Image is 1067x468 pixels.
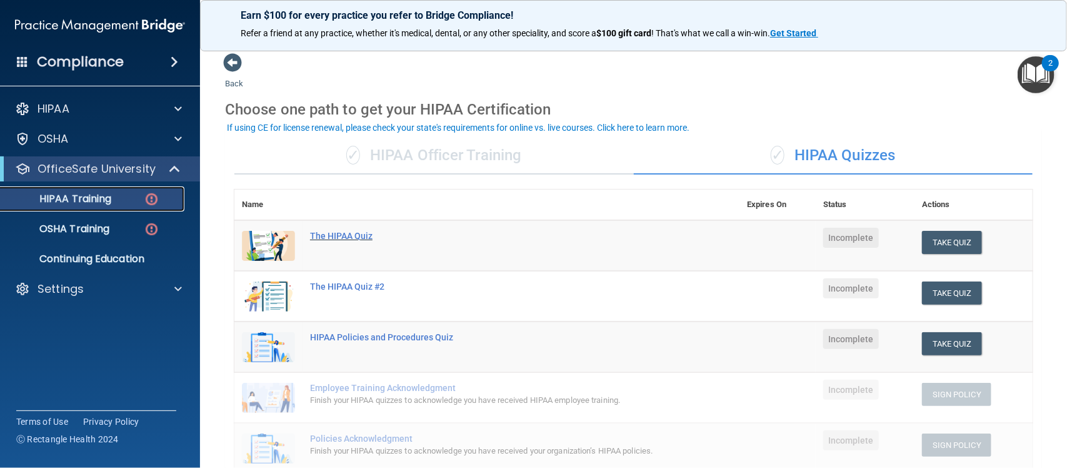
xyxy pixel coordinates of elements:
[310,231,677,241] div: The HIPAA Quiz
[241,9,1026,21] p: Earn $100 for every practice you refer to Bridge Compliance!
[8,193,111,205] p: HIPAA Training
[823,430,879,450] span: Incomplete
[310,282,677,292] div: The HIPAA Quiz #2
[225,64,243,88] a: Back
[83,415,139,428] a: Privacy Policy
[38,282,84,297] p: Settings
[914,190,1033,220] th: Actions
[922,434,991,457] button: Sign Policy
[634,137,1033,175] div: HIPAA Quizzes
[1048,63,1053,79] div: 2
[922,383,991,406] button: Sign Policy
[922,282,982,305] button: Take Quiz
[234,190,303,220] th: Name
[310,383,677,393] div: Employee Training Acknowledgment
[37,53,124,71] h4: Compliance
[310,434,677,444] div: Policies Acknowledgment
[310,393,677,408] div: Finish your HIPAA quizzes to acknowledge you have received HIPAA employee training.
[144,191,159,207] img: danger-circle.6113f641.png
[144,221,159,237] img: danger-circle.6113f641.png
[310,332,677,342] div: HIPAA Policies and Procedures Quiz
[739,190,816,220] th: Expires On
[596,28,651,38] strong: $100 gift card
[234,137,634,175] div: HIPAA Officer Training
[225,121,691,134] button: If using CE for license renewal, please check your state's requirements for online vs. live cours...
[16,433,119,445] span: Ⓒ Rectangle Health 2024
[15,101,182,116] a: HIPAA
[8,253,179,265] p: Continuing Education
[823,278,879,298] span: Incomplete
[15,161,181,176] a: OfficeSafe University
[15,131,182,146] a: OSHA
[922,231,982,254] button: Take Quiz
[651,28,770,38] span: ! That's what we call a win-win.
[38,101,69,116] p: HIPAA
[8,223,109,235] p: OSHA Training
[310,444,677,459] div: Finish your HIPAA quizzes to acknowledge you have received your organization’s HIPAA policies.
[15,282,182,297] a: Settings
[346,146,360,165] span: ✓
[1018,56,1054,93] button: Open Resource Center, 2 new notifications
[922,332,982,355] button: Take Quiz
[823,380,879,400] span: Incomplete
[823,329,879,349] span: Incomplete
[225,91,1042,128] div: Choose one path to get your HIPAA Certification
[16,415,68,428] a: Terms of Use
[15,13,185,38] img: PMB logo
[816,190,914,220] th: Status
[771,146,784,165] span: ✓
[770,28,818,38] a: Get Started
[241,28,596,38] span: Refer a friend at any practice, whether it's medical, dental, or any other speciality, and score a
[227,123,689,132] div: If using CE for license renewal, please check your state's requirements for online vs. live cours...
[770,28,816,38] strong: Get Started
[38,131,69,146] p: OSHA
[38,161,156,176] p: OfficeSafe University
[823,228,879,248] span: Incomplete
